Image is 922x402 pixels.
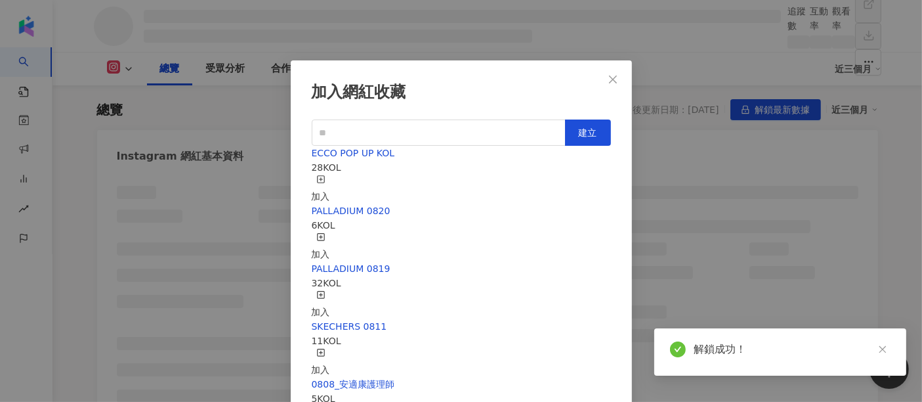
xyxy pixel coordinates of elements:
a: PALLADIUM 0820 [312,206,390,216]
span: close [608,74,618,85]
div: 解鎖成功！ [694,342,891,357]
a: ECCO POP UP KOL [312,148,395,158]
a: PALLADIUM 0819 [312,263,390,274]
button: 加入 [312,233,330,261]
div: 32 KOL [312,276,611,290]
div: 28 KOL [312,160,611,175]
button: 加入 [312,175,330,204]
a: 0808_安適康護理師 [312,379,395,390]
a: SKECHERS 0811 [312,321,387,332]
button: 加入 [312,290,330,319]
button: 加入 [312,348,330,377]
div: 6 KOL [312,218,611,233]
div: 加入網紅收藏 [312,81,611,104]
span: close [878,345,887,354]
span: 建立 [579,127,597,138]
div: 11 KOL [312,334,611,348]
button: 建立 [565,120,611,146]
button: Close [600,66,626,93]
span: check-circle [670,342,686,357]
